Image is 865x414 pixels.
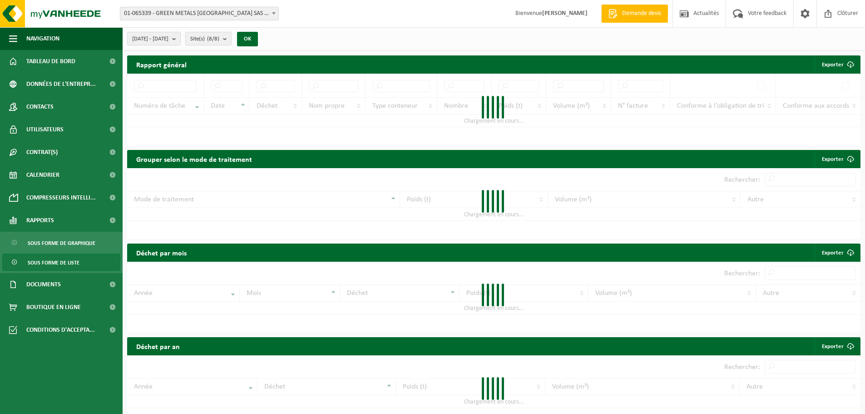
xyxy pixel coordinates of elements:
[26,118,64,141] span: Utilisateurs
[26,95,54,118] span: Contacts
[28,234,95,252] span: Sous forme de graphique
[2,254,120,271] a: Sous forme de liste
[127,337,189,355] h2: Déchet par an
[815,244,860,262] a: Exporter
[542,10,588,17] strong: [PERSON_NAME]
[26,273,61,296] span: Documents
[620,9,663,18] span: Demande devis
[601,5,668,23] a: Demande devis
[132,32,168,46] span: [DATE] - [DATE]
[26,73,96,95] span: Données de l'entrepr...
[26,27,59,50] span: Navigation
[26,50,75,73] span: Tableau de bord
[26,186,96,209] span: Compresseurs intelli...
[207,36,219,42] count: (8/8)
[28,254,79,271] span: Sous forme de liste
[127,55,196,74] h2: Rapport général
[190,32,219,46] span: Site(s)
[120,7,278,20] span: 01-065339 - GREEN METALS FRANCE SAS - ONNAING
[185,32,232,45] button: Site(s)(8/8)
[815,55,860,74] button: Exporter
[26,209,54,232] span: Rapports
[815,337,860,355] a: Exporter
[26,164,59,186] span: Calendrier
[127,150,261,168] h2: Grouper selon le mode de traitement
[237,32,258,46] button: OK
[26,141,58,164] span: Contrat(s)
[815,150,860,168] a: Exporter
[26,319,95,341] span: Conditions d'accepta...
[2,234,120,251] a: Sous forme de graphique
[127,32,181,45] button: [DATE] - [DATE]
[120,7,279,20] span: 01-065339 - GREEN METALS FRANCE SAS - ONNAING
[26,296,81,319] span: Boutique en ligne
[127,244,196,261] h2: Déchet par mois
